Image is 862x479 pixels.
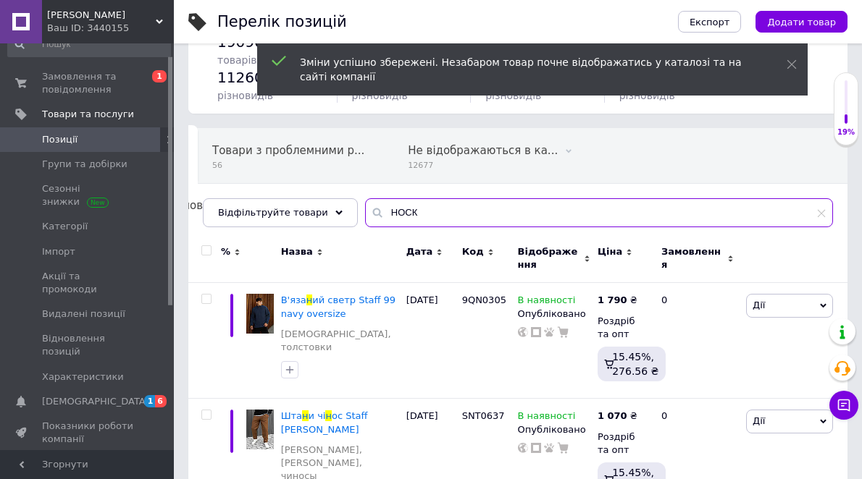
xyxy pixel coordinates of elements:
[598,410,627,421] b: 1 070
[518,410,576,425] span: В наявності
[42,70,134,96] span: Замовлення та повідомлення
[212,160,364,171] span: 56
[300,55,750,84] div: Зміни успішно збережені. Незабаром товар почне відображатись у каталозі та на сайті компанії
[518,294,576,310] span: В наявності
[403,283,459,399] div: [DATE]
[518,308,590,321] div: Опубліковано
[829,391,858,420] button: Чат з покупцем
[619,75,675,101] span: товарів та різновидів
[462,245,484,258] span: Код
[7,31,171,57] input: Пошук
[281,410,302,421] span: Шта
[144,395,156,407] span: 1
[217,73,309,101] span: / 300000 різновидів
[221,245,230,258] span: %
[678,11,742,33] button: Експорт
[302,410,309,421] span: н
[42,270,134,296] span: Акції та промокоди
[281,410,368,434] span: ос Staff [PERSON_NAME]
[598,431,649,457] div: Роздріб та опт
[661,245,724,271] span: Замовлення
[42,395,149,408] span: [DEMOGRAPHIC_DATA]
[246,294,274,333] img: В'язаний светр Staff 99 navy oversize
[281,245,313,258] span: Назва
[42,245,75,258] span: Імпорт
[753,300,765,310] span: Дії
[42,158,127,171] span: Групи та добірки
[756,11,848,33] button: Додати товар
[217,38,309,66] span: / 100000 товарів
[47,9,156,22] span: Ірма Стайл
[198,129,393,184] div: Товари з проблемними різновидами
[306,294,313,305] span: н
[598,410,637,423] div: ₴
[129,184,327,239] div: Автозаповнення характеристик
[518,423,590,436] div: Опубліковано
[281,294,396,318] span: ий светр Staff 99 navy oversize
[42,420,134,446] span: Показники роботи компанії
[281,294,306,305] span: В'яза
[152,70,167,82] span: 1
[218,207,328,218] span: Відфільтруйте товари
[408,144,558,157] span: Не відображаються в ка...
[518,245,580,271] span: Відображення
[42,220,88,233] span: Категорії
[217,69,264,86] span: 11260
[42,308,125,321] span: Видалені позиції
[598,294,627,305] b: 1 790
[767,17,836,27] span: Додати товар
[42,332,134,358] span: Відновлення позицій
[42,133,78,146] span: Позиції
[462,410,505,421] span: SNT0637
[281,328,399,354] a: [DEMOGRAPHIC_DATA], толстовки
[690,17,730,27] span: Експорт
[281,294,396,318] a: В'язаний светр Staff 99 navy oversize
[598,294,637,307] div: ₴
[212,144,364,157] span: Товари з проблемними р...
[42,370,124,383] span: Характеристики
[612,351,658,377] span: 15.45%, 276.56 ₴
[246,410,274,449] img: Штани чінос Staff dez brown
[598,245,622,258] span: Ціна
[485,75,541,101] span: товарів та різновидів
[462,294,506,305] span: 9QN0305
[325,410,332,421] span: н
[406,245,433,258] span: Дата
[834,127,858,137] div: 19%
[47,22,174,35] div: Ваш ID: 3440155
[352,75,408,101] span: товарів та різновидів
[393,129,587,184] div: Не відображаються в каталозі ProSale
[598,315,649,341] div: Роздріб та опт
[217,14,347,30] div: Перелік позицій
[653,283,742,399] div: 0
[365,198,833,227] input: Пошук по назві позиції, артикулу і пошуковим запитам
[408,160,558,171] span: 12677
[155,395,167,407] span: 6
[42,182,134,208] span: Сезонні знижки
[309,410,326,421] span: и чі
[753,415,765,426] span: Дії
[42,108,134,121] span: Товари та послуги
[281,410,368,434] a: Штани чінос Staff [PERSON_NAME]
